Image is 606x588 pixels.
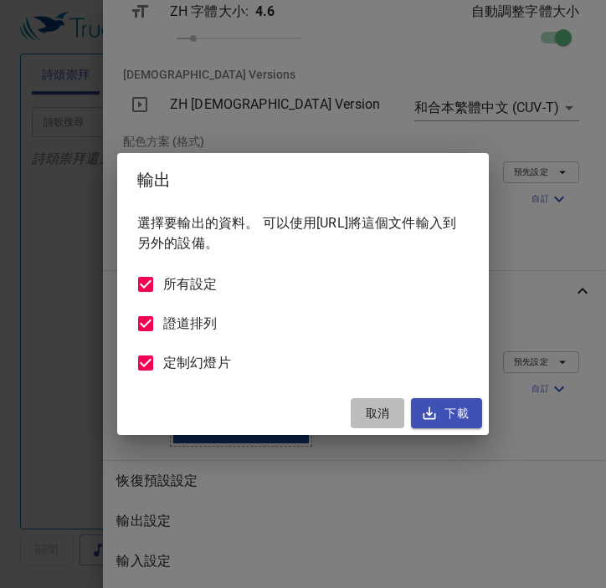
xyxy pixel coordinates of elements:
[163,314,218,334] span: 證道排列
[424,403,469,424] span: 下載
[137,213,469,253] p: 選擇要輸出的資料。 可以使用[URL]將這個文件輸入到另外的設備。
[137,166,469,193] h2: 輸出
[163,353,231,373] span: 定制幻燈片
[163,274,218,294] span: 所有設定
[357,403,398,424] span: 取消
[351,398,404,429] button: 取消
[411,398,482,429] button: 下載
